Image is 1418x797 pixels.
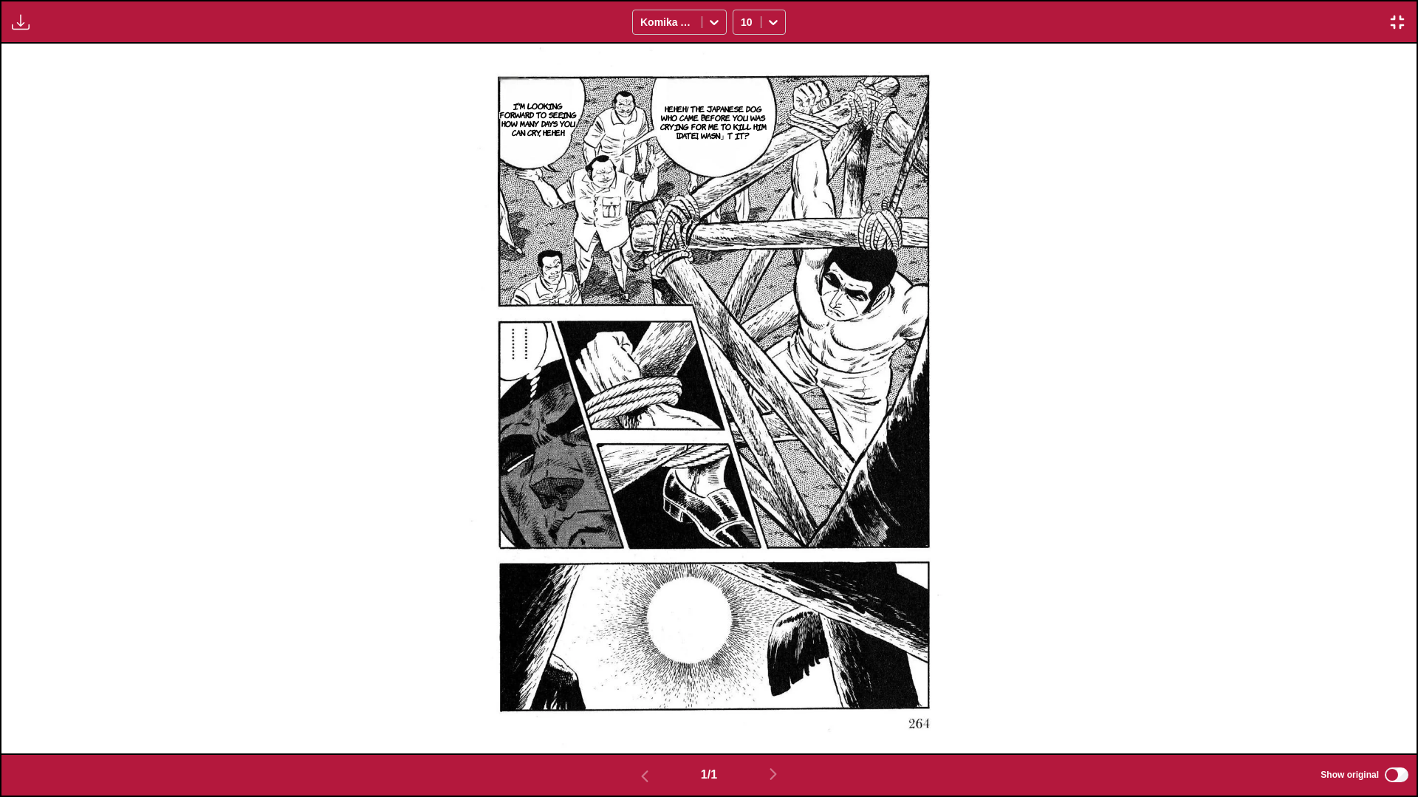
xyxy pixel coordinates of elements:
[653,101,773,143] p: Heheh! The Japanese dog who came before you was crying for me to kill him [DATE], wasn」t it?
[764,765,782,783] img: Next page
[701,768,717,781] span: 1 / 1
[636,767,654,785] img: Previous page
[1385,767,1408,782] input: Show original
[469,44,949,753] img: Manga Panel
[12,13,30,31] img: Download translated images
[1321,770,1379,780] span: Show original
[496,98,581,140] p: I'm looking forward to seeing how many days you can cry, heheh.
